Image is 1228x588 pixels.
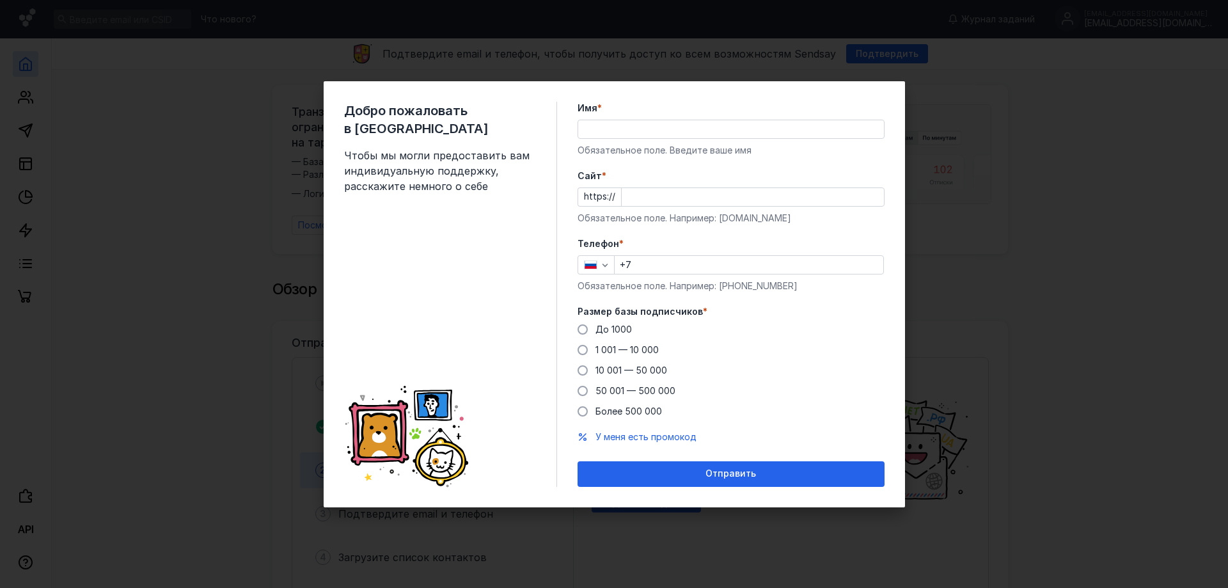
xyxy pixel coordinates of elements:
button: У меня есть промокод [595,431,697,443]
span: 1 001 — 10 000 [595,344,659,355]
button: Отправить [578,461,885,487]
span: 10 001 — 50 000 [595,365,667,376]
span: Добро пожаловать в [GEOGRAPHIC_DATA] [344,102,536,138]
span: Размер базы подписчиков [578,305,703,318]
div: Обязательное поле. Например: [DOMAIN_NAME] [578,212,885,225]
span: У меня есть промокод [595,431,697,442]
div: Обязательное поле. Введите ваше имя [578,144,885,157]
span: Телефон [578,237,619,250]
span: Более 500 000 [595,406,662,417]
span: 50 001 — 500 000 [595,385,675,396]
span: До 1000 [595,324,632,335]
div: Обязательное поле. Например: [PHONE_NUMBER] [578,280,885,292]
span: Отправить [705,468,756,479]
span: Чтобы мы могли предоставить вам индивидуальную поддержку, расскажите немного о себе [344,148,536,194]
span: Имя [578,102,597,115]
span: Cайт [578,170,602,182]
